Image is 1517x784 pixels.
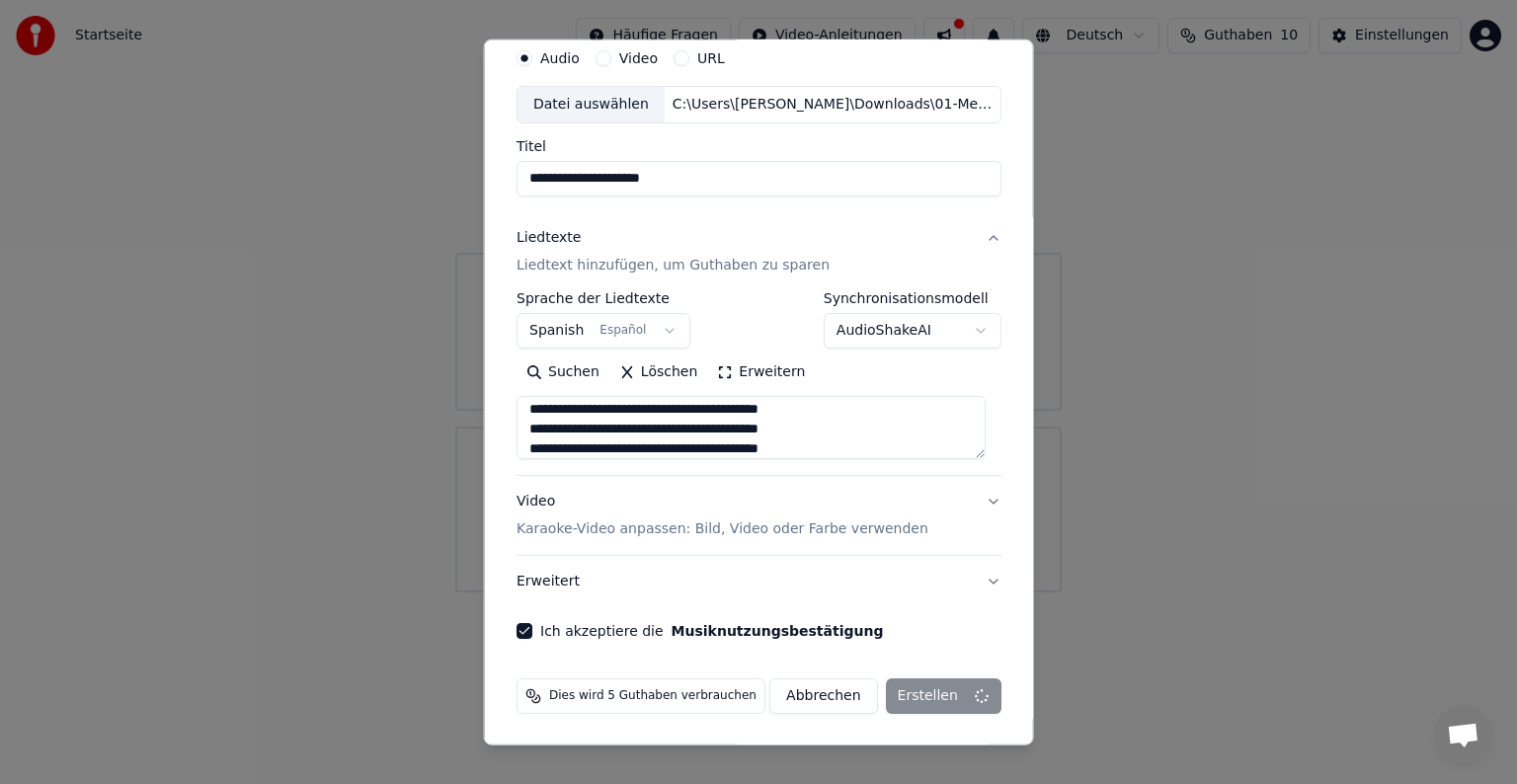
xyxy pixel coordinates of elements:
[517,356,609,388] button: Suchen
[671,624,883,638] button: Ich akzeptiere die
[517,492,928,539] div: Video
[517,228,581,248] div: Liedtexte
[707,356,815,388] button: Erweitern
[517,519,928,539] p: Karaoke-Video anpassen: Bild, Video oder Farbe verwenden
[618,51,657,65] label: Video
[540,624,883,638] label: Ich akzeptiere die
[549,688,757,704] span: Dies wird 5 Guthaben verbrauchen
[823,291,1000,305] label: Synchronisationsmodell
[697,51,725,65] label: URL
[517,256,830,275] p: Liedtext hinzufügen, um Guthaben zu sparen
[769,678,877,714] button: Abbrechen
[664,95,999,115] div: C:\Users\[PERSON_NAME]\Downloads\01-Me-Estoy-Enamorando.mp3
[517,556,1001,607] button: Erweitert
[517,212,1001,291] button: LiedtexteLiedtext hinzufügen, um Guthaben zu sparen
[517,139,1001,153] label: Titel
[608,356,706,388] button: Löschen
[540,51,580,65] label: Audio
[517,476,1001,555] button: VideoKaraoke-Video anpassen: Bild, Video oder Farbe verwenden
[517,291,690,305] label: Sprache der Liedtexte
[518,87,665,122] div: Datei auswählen
[517,291,1001,475] div: LiedtexteLiedtext hinzufügen, um Guthaben zu sparen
